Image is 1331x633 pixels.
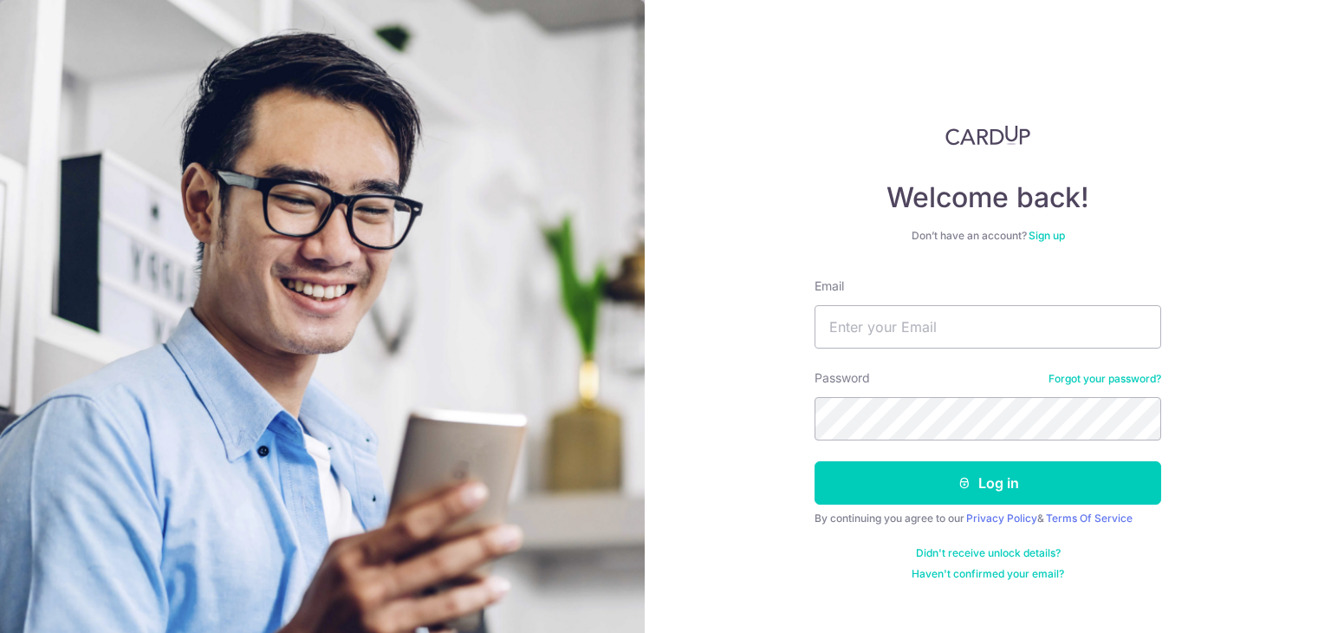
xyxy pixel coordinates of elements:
[945,125,1030,146] img: CardUp Logo
[815,180,1161,215] h4: Welcome back!
[912,567,1064,581] a: Haven't confirmed your email?
[815,461,1161,505] button: Log in
[815,512,1161,525] div: By continuing you agree to our &
[966,512,1037,525] a: Privacy Policy
[815,305,1161,349] input: Enter your Email
[1046,512,1133,525] a: Terms Of Service
[916,546,1061,560] a: Didn't receive unlock details?
[815,229,1161,243] div: Don’t have an account?
[815,369,870,387] label: Password
[815,277,844,295] label: Email
[1049,372,1161,386] a: Forgot your password?
[1029,229,1065,242] a: Sign up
